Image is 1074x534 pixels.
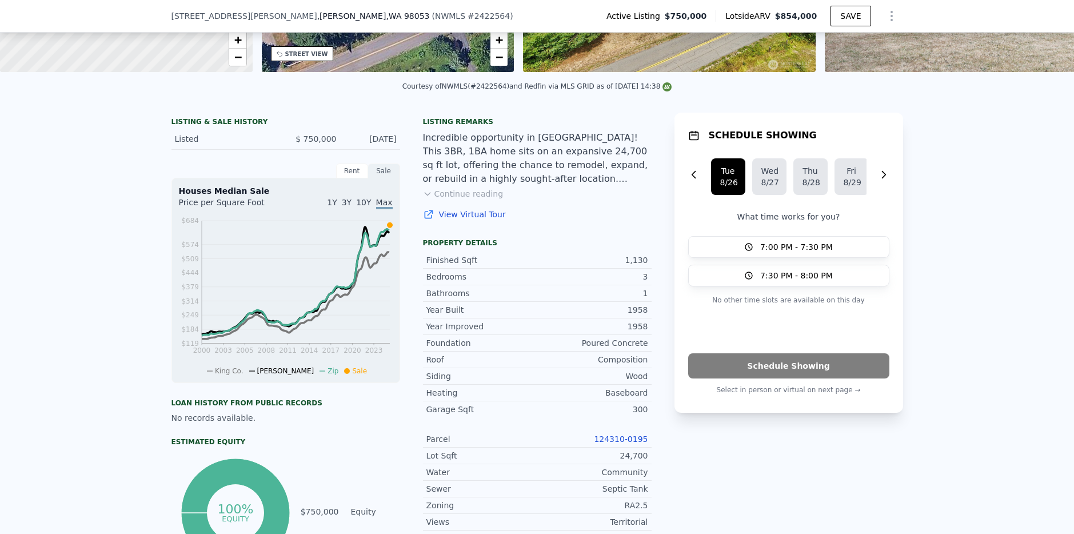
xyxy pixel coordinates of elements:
[490,31,508,49] a: Zoom in
[844,177,860,188] div: 8/29
[688,211,889,222] p: What time works for you?
[688,383,889,397] p: Select in person or virtual on next page →
[720,165,736,177] div: Tue
[235,346,253,354] tspan: 2005
[835,158,869,195] button: Fri8/29
[171,412,400,424] div: No records available.
[179,197,286,215] div: Price per Square Foot
[537,337,648,349] div: Poured Concrete
[752,158,786,195] button: Wed8/27
[181,269,199,277] tspan: $444
[423,117,652,126] div: Listing remarks
[537,370,648,382] div: Wood
[761,165,777,177] div: Wed
[346,133,397,145] div: [DATE]
[760,270,833,281] span: 7:30 PM - 8:00 PM
[181,217,199,225] tspan: $684
[831,6,871,26] button: SAVE
[423,131,652,186] div: Incredible opportunity in [GEOGRAPHIC_DATA]! This 3BR, 1BA home sits on an expansive 24,700 sq ft...
[665,10,707,22] span: $750,000
[356,198,371,207] span: 10Y
[229,31,246,49] a: Zoom in
[537,304,648,316] div: 1958
[279,346,297,354] tspan: 2011
[181,340,199,348] tspan: $119
[594,435,648,444] a: 124310-0195
[171,117,400,129] div: LISTING & SALE HISTORY
[537,483,648,495] div: Septic Tank
[688,353,889,378] button: Schedule Showing
[426,404,537,415] div: Garage Sqft
[181,311,199,319] tspan: $249
[257,346,275,354] tspan: 2008
[368,164,400,178] div: Sale
[711,158,745,195] button: Tue8/26
[179,185,393,197] div: Houses Median Sale
[181,241,199,249] tspan: $574
[844,165,860,177] div: Fri
[496,50,503,64] span: −
[349,505,400,518] td: Equity
[181,297,199,305] tspan: $314
[218,502,254,516] tspan: 100%
[688,236,889,258] button: 7:00 PM - 7:30 PM
[222,514,249,523] tspan: equity
[285,50,328,58] div: STREET VIEW
[537,467,648,478] div: Community
[793,158,828,195] button: Thu8/28
[296,134,336,144] span: $ 750,000
[423,188,504,200] button: Continue reading
[662,82,672,91] img: NWMLS Logo
[688,265,889,286] button: 7:30 PM - 8:00 PM
[300,505,340,518] td: $750,000
[426,516,537,528] div: Views
[426,450,537,461] div: Lot Sqft
[426,387,537,398] div: Heating
[214,346,232,354] tspan: 2003
[215,367,243,375] span: King Co.
[402,82,672,90] div: Courtesy of NWMLS (#2422564) and Redfin via MLS GRID as of [DATE] 14:38
[426,467,537,478] div: Water
[344,346,361,354] tspan: 2020
[537,288,648,299] div: 1
[327,198,337,207] span: 1Y
[257,367,314,375] span: [PERSON_NAME]
[171,10,317,22] span: [STREET_ADDRESS][PERSON_NAME]
[537,321,648,332] div: 1958
[171,398,400,408] div: Loan history from public records
[490,49,508,66] a: Zoom out
[426,483,537,495] div: Sewer
[322,346,340,354] tspan: 2017
[468,11,510,21] span: # 2422564
[537,450,648,461] div: 24,700
[761,177,777,188] div: 8/27
[496,33,503,47] span: +
[426,337,537,349] div: Foundation
[537,354,648,365] div: Composition
[537,516,648,528] div: Territorial
[317,10,430,22] span: , [PERSON_NAME]
[234,50,241,64] span: −
[234,33,241,47] span: +
[725,10,774,22] span: Lotside ARV
[328,367,338,375] span: Zip
[229,49,246,66] a: Zoom out
[352,367,367,375] span: Sale
[181,283,199,291] tspan: $379
[376,198,393,209] span: Max
[386,11,429,21] span: , WA 98053
[426,254,537,266] div: Finished Sqft
[775,11,817,21] span: $854,000
[426,433,537,445] div: Parcel
[537,387,648,398] div: Baseboard
[365,346,382,354] tspan: 2023
[537,271,648,282] div: 3
[435,11,465,21] span: NWMLS
[688,293,889,307] p: No other time slots are available on this day
[880,5,903,27] button: Show Options
[606,10,665,22] span: Active Listing
[720,177,736,188] div: 8/26
[171,437,400,447] div: Estimated Equity
[432,10,513,22] div: ( )
[423,238,652,248] div: Property details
